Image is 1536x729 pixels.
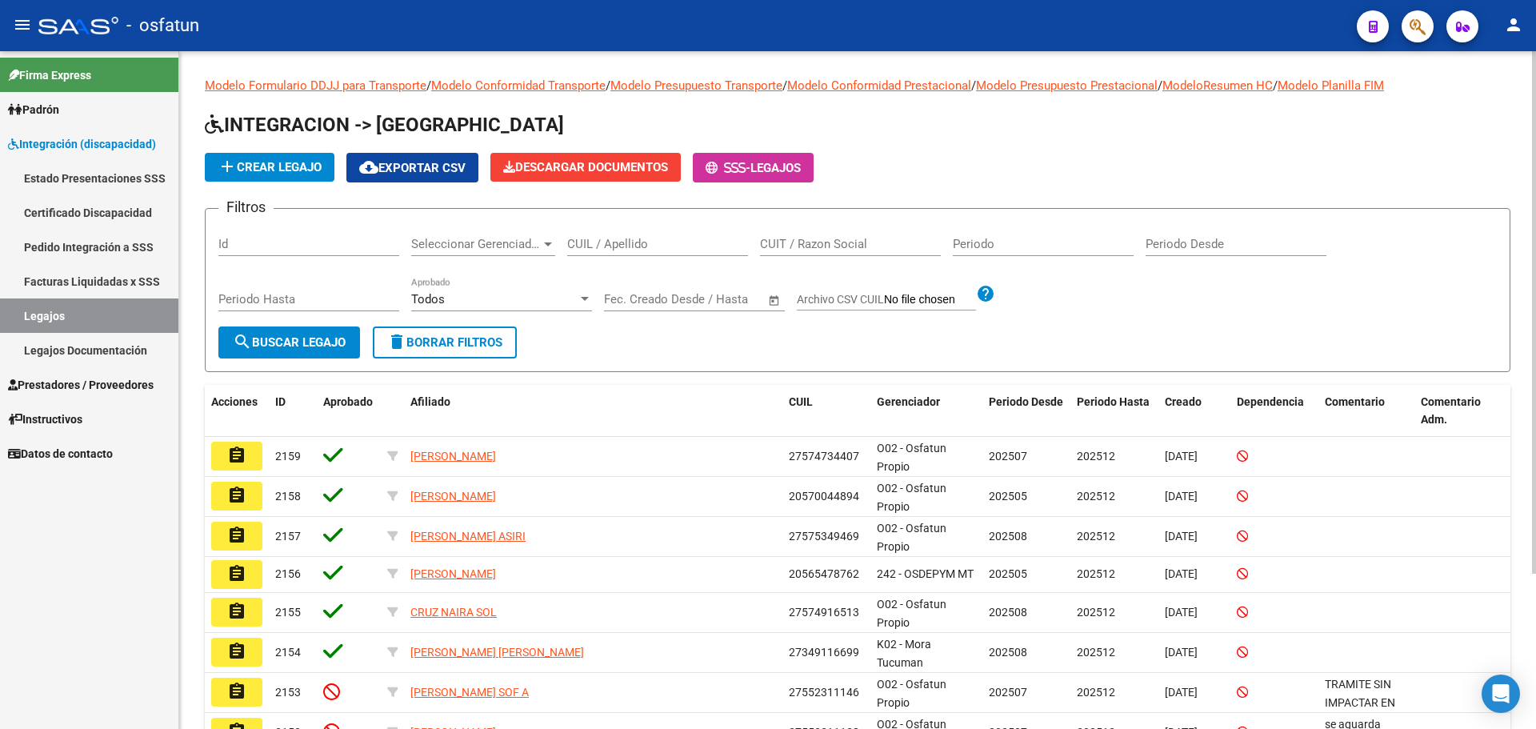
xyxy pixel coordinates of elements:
[373,326,517,358] button: Borrar Filtros
[387,332,406,351] mat-icon: delete
[218,326,360,358] button: Buscar Legajo
[323,395,373,408] span: Aprobado
[503,160,668,174] span: Descargar Documentos
[870,385,982,438] datatable-header-cell: Gerenciador
[410,646,584,659] span: [PERSON_NAME] [PERSON_NAME]
[1482,675,1520,713] div: Open Intercom Messenger
[227,446,246,465] mat-icon: assignment
[989,450,1027,463] span: 202507
[670,292,748,306] input: End date
[411,292,445,306] span: Todos
[1504,15,1523,34] mat-icon: person
[877,442,946,473] span: O02 - Osfatun Propio
[205,153,334,182] button: Crear Legajo
[789,530,859,543] span: 27575349469
[989,646,1027,659] span: 202508
[1077,567,1115,580] span: 202512
[431,78,606,93] a: Modelo Conformidad Transporte
[1421,395,1481,427] span: Comentario Adm.
[1077,686,1115,699] span: 202512
[359,161,466,175] span: Exportar CSV
[227,526,246,545] mat-icon: assignment
[126,8,199,43] span: - osfatun
[317,385,381,438] datatable-header-cell: Aprobado
[1165,490,1198,503] span: [DATE]
[1077,646,1115,659] span: 202512
[346,153,478,182] button: Exportar CSV
[877,678,946,709] span: O02 - Osfatun Propio
[989,395,1063,408] span: Periodo Desde
[359,158,378,177] mat-icon: cloud_download
[1325,395,1385,408] span: Comentario
[877,638,931,669] span: K02 - Mora Tucuman
[982,385,1070,438] datatable-header-cell: Periodo Desde
[976,78,1158,93] a: Modelo Presupuesto Prestacional
[989,567,1027,580] span: 202505
[989,530,1027,543] span: 202508
[8,101,59,118] span: Padrón
[410,530,526,543] span: [PERSON_NAME] ASIRI
[275,395,286,408] span: ID
[1162,78,1273,93] a: ModeloResumen HC
[789,450,859,463] span: 27574734407
[1278,78,1384,93] a: Modelo Planilla FIM
[1165,686,1198,699] span: [DATE]
[877,567,974,580] span: 242 - OSDEPYM MT
[410,450,496,463] span: [PERSON_NAME]
[8,411,82,428] span: Instructivos
[410,490,496,503] span: [PERSON_NAME]
[205,114,564,136] span: INTEGRACION -> [GEOGRAPHIC_DATA]
[1077,530,1115,543] span: 202512
[1165,567,1198,580] span: [DATE]
[227,682,246,701] mat-icon: assignment
[1077,395,1150,408] span: Periodo Hasta
[275,567,301,580] span: 2156
[750,161,801,175] span: Legajos
[789,395,813,408] span: CUIL
[1077,606,1115,619] span: 202512
[275,646,301,659] span: 2154
[490,153,681,182] button: Descargar Documentos
[218,196,274,218] h3: Filtros
[275,490,301,503] span: 2158
[789,606,859,619] span: 27574916513
[604,292,656,306] input: Start date
[410,395,450,408] span: Afiliado
[233,332,252,351] mat-icon: search
[275,530,301,543] span: 2157
[989,606,1027,619] span: 202508
[1158,385,1230,438] datatable-header-cell: Creado
[766,291,784,310] button: Open calendar
[205,385,269,438] datatable-header-cell: Acciones
[989,490,1027,503] span: 202505
[789,686,859,699] span: 27552311146
[8,376,154,394] span: Prestadores / Proveedores
[227,642,246,661] mat-icon: assignment
[275,686,301,699] span: 2153
[989,686,1027,699] span: 202507
[218,160,322,174] span: Crear Legajo
[410,567,496,580] span: [PERSON_NAME]
[410,606,497,619] span: CRUZ NAIRA SOL
[797,293,884,306] span: Archivo CSV CUIL
[877,598,946,629] span: O02 - Osfatun Propio
[1318,385,1414,438] datatable-header-cell: Comentario
[877,522,946,553] span: O02 - Osfatun Propio
[387,335,502,350] span: Borrar Filtros
[8,66,91,84] span: Firma Express
[1070,385,1158,438] datatable-header-cell: Periodo Hasta
[275,450,301,463] span: 2159
[884,293,976,307] input: Archivo CSV CUIL
[789,490,859,503] span: 20570044894
[789,646,859,659] span: 27349116699
[1165,646,1198,659] span: [DATE]
[211,395,258,408] span: Acciones
[1237,395,1304,408] span: Dependencia
[1414,385,1510,438] datatable-header-cell: Comentario Adm.
[205,78,426,93] a: Modelo Formulario DDJJ para Transporte
[227,486,246,505] mat-icon: assignment
[1077,490,1115,503] span: 202512
[789,567,859,580] span: 20565478762
[877,395,940,408] span: Gerenciador
[877,482,946,513] span: O02 - Osfatun Propio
